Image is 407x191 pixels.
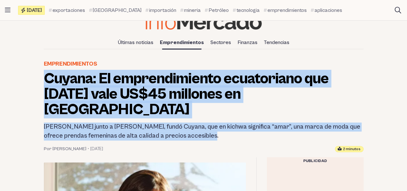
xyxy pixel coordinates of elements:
a: Tendencias [261,37,292,48]
span: mineria [184,6,201,14]
h1: Cuyana: El emprendimiento ecuatoriano que [DATE] vale US$45 millones en [GEOGRAPHIC_DATA] [44,71,363,117]
a: tecnologia [233,6,260,14]
span: exportaciones [53,6,85,14]
a: mineria [180,6,201,14]
a: importación [145,6,176,14]
a: aplicaciones [311,6,342,14]
span: Petróleo [208,6,229,14]
a: Últimas noticias [115,37,156,48]
a: Petróleo [205,6,229,14]
div: Tiempo estimado de lectura: 2 minutos [335,146,363,152]
span: tecnologia [237,6,260,14]
span: • [88,146,89,152]
a: [GEOGRAPHIC_DATA] [89,6,141,14]
a: Emprendimientos [157,37,207,48]
a: Por [PERSON_NAME] [44,146,86,152]
a: emprendimientos [264,6,307,14]
img: Infomercado Ecuador logo [146,13,262,30]
span: [DATE] [27,8,42,13]
span: emprendimientos [267,6,307,14]
span: importación [149,6,176,14]
a: Finanzas [235,37,260,48]
h2: [PERSON_NAME] junto a [PERSON_NAME], fundó Cuyana, que en kichwa significa “amar”, una marca de m... [44,123,363,141]
a: exportaciones [49,6,85,14]
time: 27 noviembre, 2023 12:09 [90,146,103,152]
a: Emprendimientos [44,59,97,68]
a: Sectores [208,37,234,48]
span: [GEOGRAPHIC_DATA] [93,6,141,14]
span: aplicaciones [315,6,342,14]
div: Publicidad [267,157,363,165]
